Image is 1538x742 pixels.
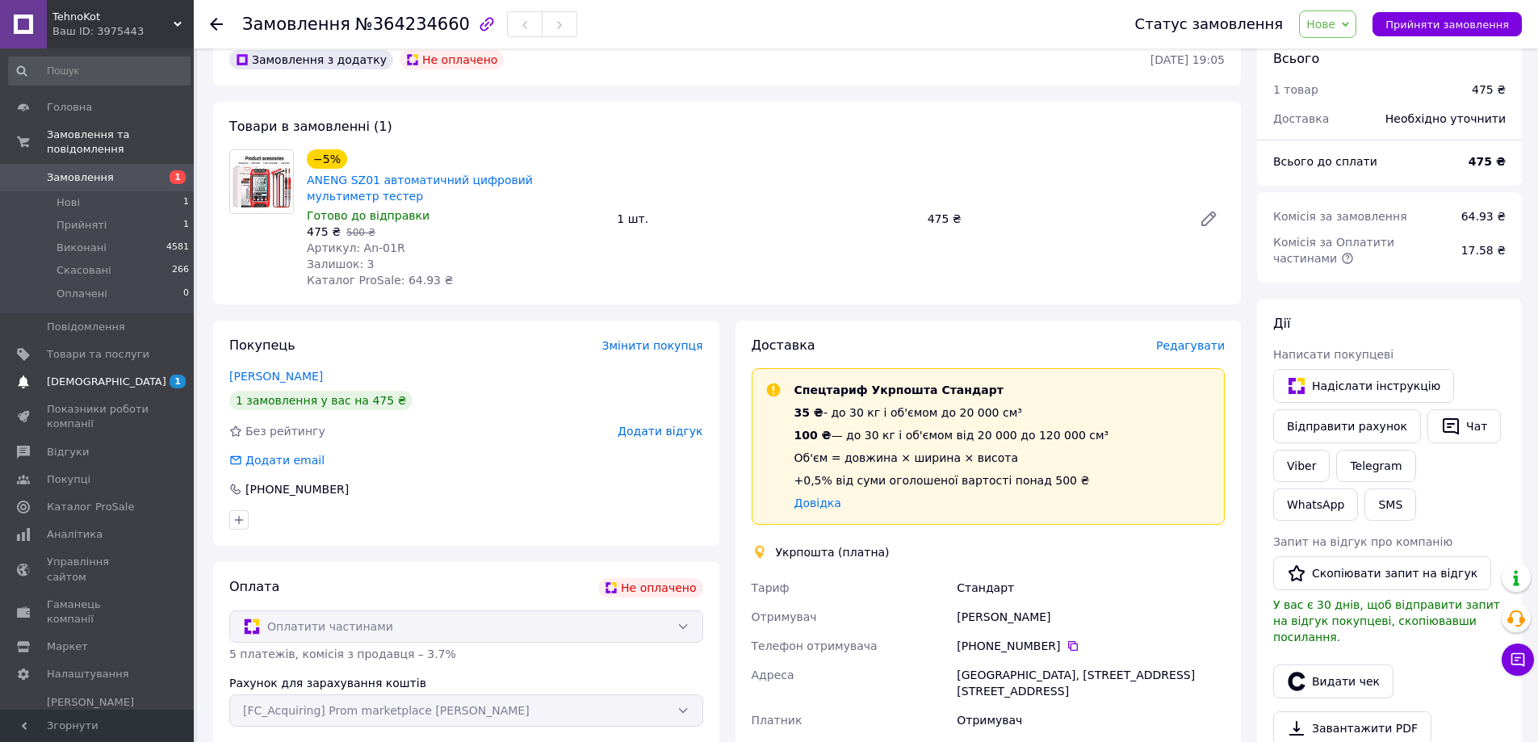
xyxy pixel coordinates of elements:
span: [PERSON_NAME] та рахунки [47,695,149,740]
div: [PERSON_NAME] [953,602,1228,631]
a: ANENG SZ01 автоматичний цифровий мультиметр тестер [307,174,533,203]
span: 475 ₴ [307,225,341,238]
span: №364234660 [355,15,470,34]
div: 1 замовлення у вас на 475 ₴ [229,391,413,410]
span: 0 [183,287,189,301]
span: Платник [752,714,803,727]
div: [GEOGRAPHIC_DATA], [STREET_ADDRESS] [STREET_ADDRESS] [953,660,1228,706]
button: Скопіювати запит на відгук [1273,556,1491,590]
span: Аналітика [47,527,103,542]
time: [DATE] 19:05 [1150,53,1225,66]
span: Дії [1273,316,1290,331]
span: Написати покупцеві [1273,348,1393,361]
button: Чат з покупцем [1502,643,1534,676]
div: Необхідно уточнити [1376,101,1515,136]
span: У вас є 30 днів, щоб відправити запит на відгук покупцеві, скопіювавши посилання. [1273,598,1500,643]
span: TehnoKot [52,10,174,24]
span: Показники роботи компанії [47,402,149,431]
span: 500 ₴ [346,227,375,238]
div: 17.58 ₴ [1452,233,1515,268]
div: +0,5% від суми оголошеної вартості понад 500 ₴ [794,472,1109,488]
span: Телефон отримувача [752,639,878,652]
div: 1 шт. [610,208,920,230]
div: Ваш ID: 3975443 [52,24,194,39]
span: Всього [1273,51,1319,66]
span: Адреса [752,669,794,681]
span: Артикул: An-01R [307,241,405,254]
div: Не оплачено [598,578,702,597]
span: 1 [183,195,189,210]
span: Комісія за замовлення [1273,210,1407,223]
span: Налаштування [47,667,129,681]
span: Товари в замовленні (1) [229,119,392,134]
span: 1 [183,218,189,233]
span: Товари та послуги [47,347,149,362]
span: Доставка [1273,112,1329,125]
div: Додати email [244,452,326,468]
span: Оплата [229,579,279,594]
button: Відправити рахунок [1273,409,1421,443]
span: 1 [170,170,186,184]
b: 475 ₴ [1469,155,1506,168]
a: WhatsApp [1273,488,1358,521]
a: Telegram [1336,450,1415,482]
div: Отримувач [953,706,1228,735]
span: Змінити покупця [602,339,703,352]
a: Viber [1273,450,1330,482]
span: Маркет [47,639,88,654]
img: ANENG SZ01 автоматичний цифровий мультиметр тестер [230,155,293,208]
div: - до 30 кг і об'ємом до 20 000 см³ [794,405,1109,421]
span: Виконані [57,241,107,255]
span: Замовлення [242,15,350,34]
a: Довідка [794,497,841,509]
span: Тариф [752,581,790,594]
div: [PHONE_NUMBER] [957,638,1225,654]
span: Оплачені [57,287,107,301]
span: Покупці [47,472,90,487]
button: Чат [1427,409,1501,443]
span: Без рейтингу [245,425,325,438]
span: Скасовані [57,263,111,278]
span: Прийняти замовлення [1385,19,1509,31]
div: Не оплачено [400,50,504,69]
span: 5 платежів, комісія з продавця – 3.7% [229,648,456,660]
button: Надіслати інструкцію [1273,369,1454,403]
span: [DEMOGRAPHIC_DATA] [47,375,166,389]
span: Спецтариф Укрпошта Стандарт [794,384,1004,396]
div: Об'єм = довжина × ширина × висота [794,450,1109,466]
div: — до 30 кг і об'ємом від 20 000 до 120 000 см³ [794,427,1109,443]
span: 100 ₴ [794,429,832,442]
div: 475 ₴ [1472,82,1506,98]
div: Замовлення з додатку [229,50,393,69]
span: Отримувач [752,610,817,623]
div: Рахунок для зарахування коштів [229,675,703,691]
span: Каталог ProSale [47,500,134,514]
span: Запит на відгук про компанію [1273,535,1452,548]
div: Повернутися назад [210,16,223,32]
button: Видати чек [1273,664,1393,698]
span: 266 [172,263,189,278]
span: Додати відгук [618,425,702,438]
span: Всього до сплати [1273,155,1377,168]
div: Статус замовлення [1135,16,1284,32]
a: Редагувати [1192,203,1225,235]
span: Покупець [229,337,295,353]
span: Прийняті [57,218,107,233]
div: −5% [307,149,347,169]
span: Нове [1306,18,1335,31]
div: [PHONE_NUMBER] [244,481,350,497]
span: Комісія за Оплатити частинами [1273,236,1394,265]
span: Нові [57,195,80,210]
span: Готово до відправки [307,209,430,222]
span: Залишок: 3 [307,258,375,270]
span: 1 [170,375,186,388]
input: Пошук [8,57,191,86]
span: 1 товар [1273,83,1318,96]
span: 35 ₴ [794,406,823,419]
div: Додати email [228,452,326,468]
span: Замовлення [47,170,114,185]
span: Доставка [752,337,815,353]
span: Управління сайтом [47,555,149,584]
span: Редагувати [1156,339,1225,352]
div: Стандарт [953,573,1228,602]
